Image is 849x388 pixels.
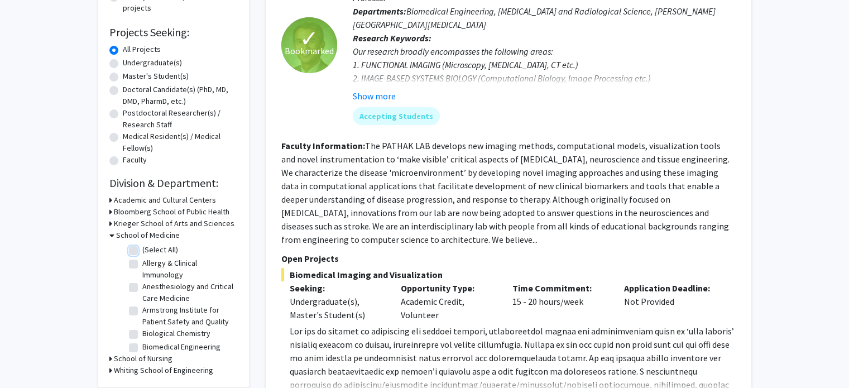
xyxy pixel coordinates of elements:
[142,304,235,328] label: Armstrong Institute for Patient Safety and Quality
[392,281,504,322] div: Academic Credit, Volunteer
[142,244,178,256] label: (Select All)
[123,154,147,166] label: Faculty
[290,295,385,322] div: Undergraduate(s), Master's Student(s)
[353,45,736,112] div: Our research broadly encompasses the following areas: 1. FUNCTIONAL IMAGING (Microscopy, [MEDICAL...
[123,107,238,131] label: Postdoctoral Researcher(s) / Research Staff
[353,6,716,30] span: Biomedical Engineering, [MEDICAL_DATA] and Radiological Science, [PERSON_NAME][GEOGRAPHIC_DATA][M...
[114,194,216,206] h3: Academic and Cultural Centers
[401,281,496,295] p: Opportunity Type:
[281,140,730,245] fg-read-more: The PATHAK LAB develops new imaging methods, computational models, visualization tools and novel ...
[142,328,210,339] label: Biological Chemistry
[504,281,616,322] div: 15 - 20 hours/week
[8,338,47,380] iframe: Chat
[353,32,431,44] b: Research Keywords:
[281,268,736,281] span: Biomedical Imaging and Visualization
[123,57,182,69] label: Undergraduate(s)
[353,107,440,125] mat-chip: Accepting Students
[353,89,396,103] button: Show more
[142,341,220,353] label: Biomedical Engineering
[123,70,189,82] label: Master's Student(s)
[285,44,334,58] span: Bookmarked
[123,84,238,107] label: Doctoral Candidate(s) (PhD, MD, DMD, PharmD, etc.)
[114,206,229,218] h3: Bloomberg School of Public Health
[353,6,406,17] b: Departments:
[281,252,736,265] p: Open Projects
[281,140,365,151] b: Faculty Information:
[300,33,319,44] span: ✓
[109,26,238,39] h2: Projects Seeking:
[142,257,235,281] label: Allergy & Clinical Immunology
[114,218,234,229] h3: Krieger School of Arts and Sciences
[290,281,385,295] p: Seeking:
[123,131,238,154] label: Medical Resident(s) / Medical Fellow(s)
[624,281,719,295] p: Application Deadline:
[142,281,235,304] label: Anesthesiology and Critical Care Medicine
[109,176,238,190] h2: Division & Department:
[512,281,607,295] p: Time Commitment:
[114,365,213,376] h3: Whiting School of Engineering
[616,281,727,322] div: Not Provided
[123,44,161,55] label: All Projects
[114,353,172,365] h3: School of Nursing
[116,229,180,241] h3: School of Medicine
